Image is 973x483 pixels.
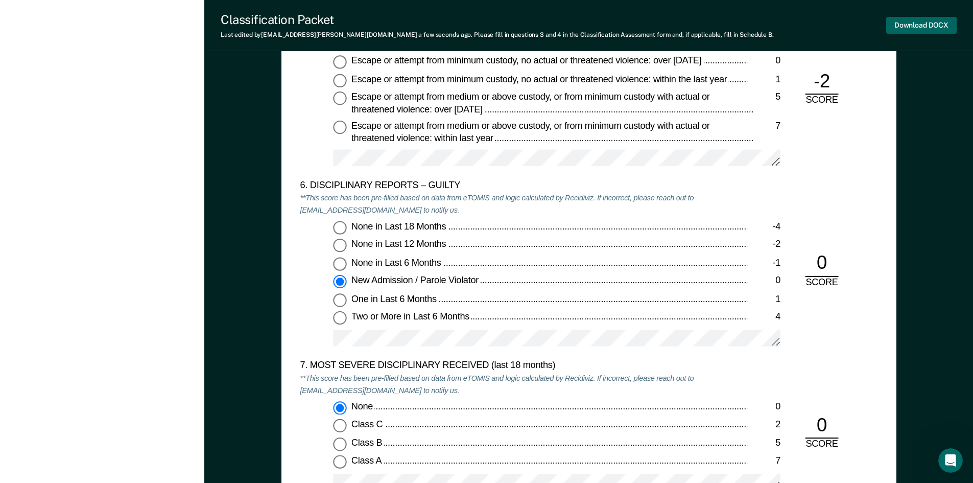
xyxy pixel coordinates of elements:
[351,455,383,466] span: Class A
[747,239,780,251] div: -2
[333,419,346,432] input: Class C2
[351,438,384,448] span: Class B
[333,120,346,133] input: Escape or attempt from medium or above custody, or from minimum custody with actual or threatened...
[747,73,780,85] div: 1
[333,73,346,86] input: Escape or attempt from minimum custody, no actual or threatened violence: within the last year1
[333,401,346,415] input: None0
[300,193,694,214] em: **This score has been pre-filled based on data from eTOMIS and logic calculated by Recidiviz. If ...
[221,12,774,27] div: Classification Packet
[333,221,346,234] input: None in Last 18 Months-4
[333,91,346,105] input: Escape or attempt from medium or above custody, or from minimum custody with actual or threatened...
[797,277,846,289] div: SCORE
[753,91,780,104] div: 5
[805,69,838,94] div: -2
[797,95,846,107] div: SCORE
[797,439,846,451] div: SCORE
[333,55,346,68] input: Escape or attempt from minimum custody, no actual or threatened violence: over [DATE]0
[747,293,780,306] div: 1
[805,413,838,439] div: 0
[938,448,963,473] iframe: Intercom live chat
[747,311,780,324] div: 4
[747,257,780,269] div: -1
[333,239,346,252] input: None in Last 12 Months-2
[300,360,747,373] div: 7. MOST SEVERE DISCIPLINARY RECEIVED (last 18 months)
[747,55,780,67] div: 0
[747,401,780,413] div: 0
[351,401,374,411] span: None
[333,311,346,325] input: Two or More in Last 6 Months4
[333,455,346,469] input: Class A7
[886,17,957,34] button: Download DOCX
[333,257,346,270] input: None in Last 6 Months-1
[351,55,703,65] span: Escape or attempt from minimum custody, no actual or threatened violence: over [DATE]
[351,239,447,249] span: None in Last 12 Months
[221,31,774,38] div: Last edited by [EMAIL_ADDRESS][PERSON_NAME][DOMAIN_NAME] . Please fill in questions 3 and 4 in th...
[351,275,480,285] span: New Admission / Parole Violator
[351,221,447,231] span: None in Last 18 Months
[747,455,780,468] div: 7
[333,293,346,307] input: One in Last 6 Months1
[754,120,780,132] div: 7
[351,120,709,143] span: Escape or attempt from medium or above custody, or from minimum custody with actual or threatened...
[418,31,471,38] span: a few seconds ago
[747,275,780,287] div: 0
[300,373,694,395] em: **This score has been pre-filled based on data from eTOMIS and logic calculated by Recidiviz. If ...
[747,419,780,431] div: 2
[333,438,346,451] input: Class B5
[351,91,709,114] span: Escape or attempt from medium or above custody, or from minimum custody with actual or threatened...
[805,251,838,277] div: 0
[351,73,728,83] span: Escape or attempt from minimum custody, no actual or threatened violence: within the last year
[747,221,780,233] div: -4
[300,180,747,192] div: 6. DISCIPLINARY REPORTS – GUILTY
[351,311,471,321] span: Two or More in Last 6 Months
[351,419,384,429] span: Class C
[351,257,442,267] span: None in Last 6 Months
[333,275,346,288] input: New Admission / Parole Violator0
[747,438,780,450] div: 5
[351,293,438,304] span: One in Last 6 Months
